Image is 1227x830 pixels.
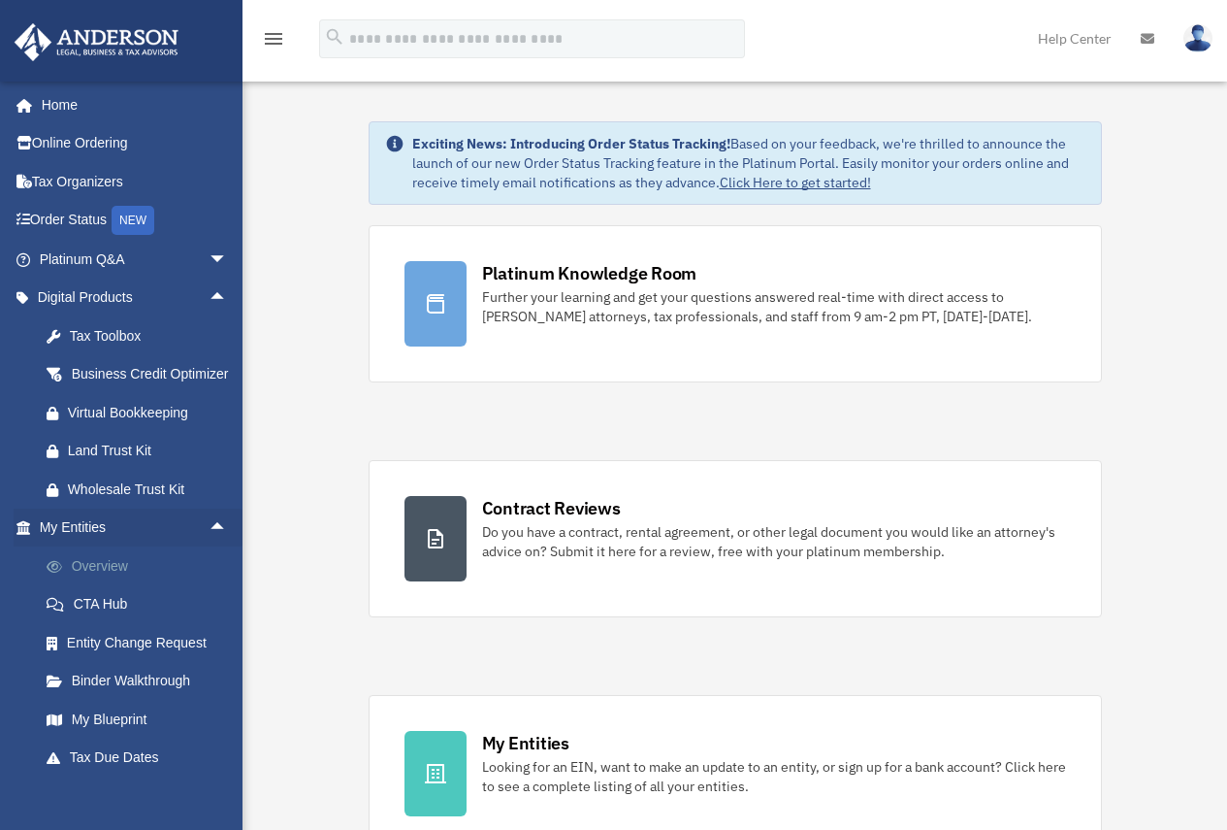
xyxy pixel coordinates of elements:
[68,439,233,463] div: Land Trust Kit
[14,279,257,317] a: Digital Productsarrow_drop_up
[14,240,257,279] a: Platinum Q&Aarrow_drop_down
[209,509,247,548] span: arrow_drop_up
[262,27,285,50] i: menu
[68,401,233,425] div: Virtual Bookkeeping
[68,324,233,349] div: Tax Toolbox
[482,261,697,285] div: Platinum Knowledge Room
[27,547,257,585] a: Overview
[14,509,257,548] a: My Entitiesarrow_drop_up
[68,362,233,386] div: Business Credit Optimizer
[482,522,1066,561] div: Do you have a contract, rental agreement, or other legal document you would like an attorney's ad...
[9,23,184,61] img: Anderson Advisors Platinum Portal
[14,85,247,124] a: Home
[27,355,257,394] a: Business Credit Optimizer
[27,662,257,701] a: Binder Walkthrough
[412,134,1085,192] div: Based on your feedback, we're thrilled to announce the launch of our new Order Status Tracking fe...
[720,174,871,191] a: Click Here to get started!
[412,135,730,152] strong: Exciting News: Introducing Order Status Tracking!
[27,316,257,355] a: Tax Toolbox
[68,478,233,502] div: Wholesale Trust Kit
[1183,24,1212,52] img: User Pic
[27,700,257,739] a: My Blueprint
[209,279,247,318] span: arrow_drop_up
[209,240,247,280] span: arrow_drop_down
[14,124,257,163] a: Online Ordering
[369,225,1102,382] a: Platinum Knowledge Room Further your learning and get your questions answered real-time with dire...
[324,26,345,48] i: search
[27,470,257,509] a: Wholesale Trust Kit
[112,206,154,235] div: NEW
[27,585,257,624] a: CTA Hub
[482,496,621,520] div: Contract Reviews
[482,757,1066,796] div: Looking for an EIN, want to make an update to an entity, or sign up for a bank account? Click her...
[369,460,1102,617] a: Contract Reviews Do you have a contract, rental agreement, or other legal document you would like...
[482,731,569,755] div: My Entities
[27,739,257,778] a: Tax Due Dates
[27,393,257,432] a: Virtual Bookkeeping
[262,34,285,50] a: menu
[14,201,257,241] a: Order StatusNEW
[27,432,257,471] a: Land Trust Kit
[482,287,1066,326] div: Further your learning and get your questions answered real-time with direct access to [PERSON_NAM...
[27,623,257,662] a: Entity Change Request
[14,162,257,201] a: Tax Organizers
